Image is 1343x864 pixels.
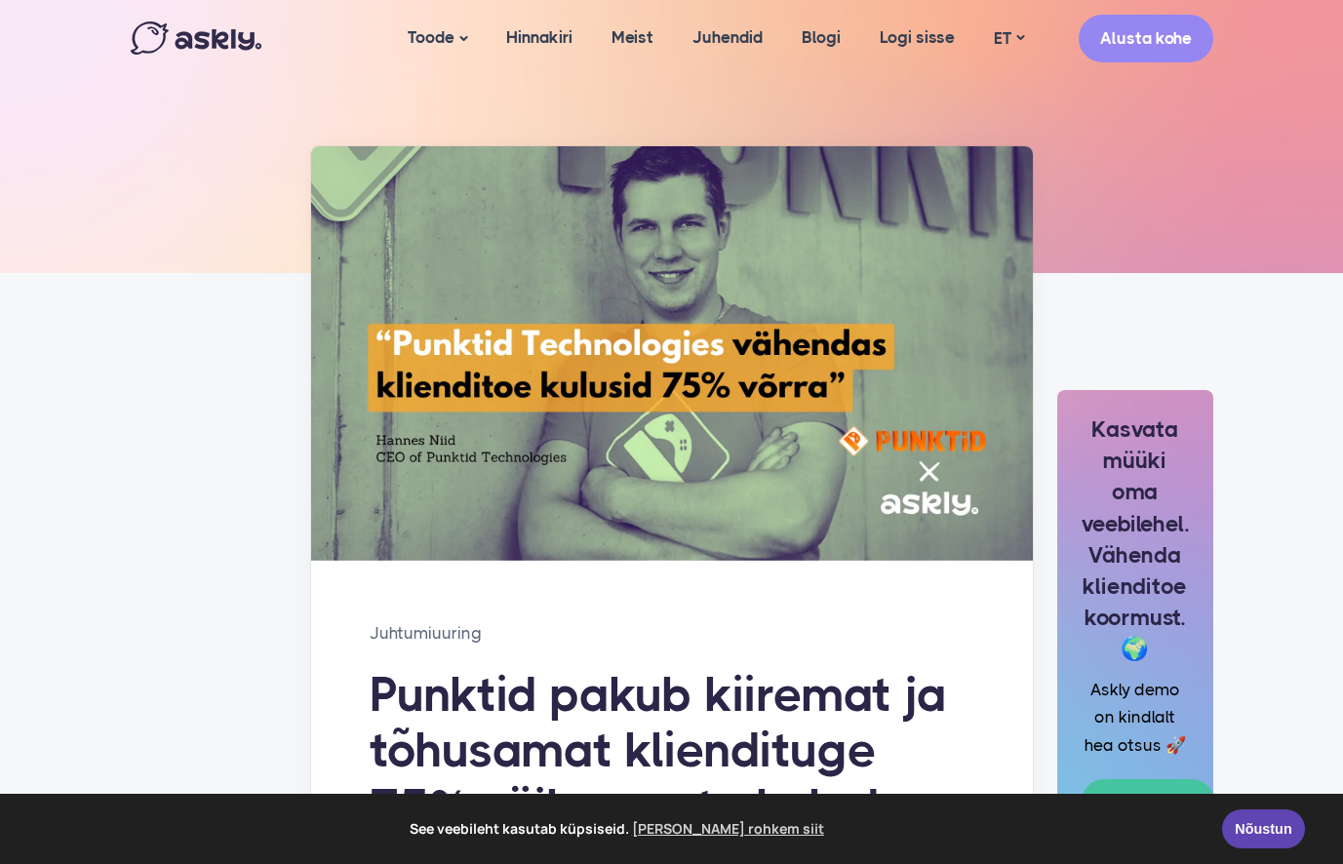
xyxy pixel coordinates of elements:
h1: Punktid pakub kiiremat ja tõhusamat kliendituge 75% väiksemate kuludega [370,667,974,836]
a: Alusta kohe [1079,15,1213,62]
p: Juhtumiuuring [370,619,974,648]
a: ET [974,24,1044,53]
p: Askly demo on kindlalt hea otsus 🚀 [1082,676,1189,761]
a: learn more about cookies [629,814,827,844]
a: Broneeri aeg [1082,779,1214,824]
img: Punktid pakub kiiremat ja tõhusamat kliendituge 75% väiksemate kuludega [311,146,1033,561]
span: See veebileht kasutab küpsiseid. [28,814,1208,844]
h3: Kasvata müüki oma veebilehel. Vähenda klienditoe koormust. 🌍 [1082,414,1189,666]
a: Nõustun [1222,809,1305,848]
img: Askly [131,21,261,55]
